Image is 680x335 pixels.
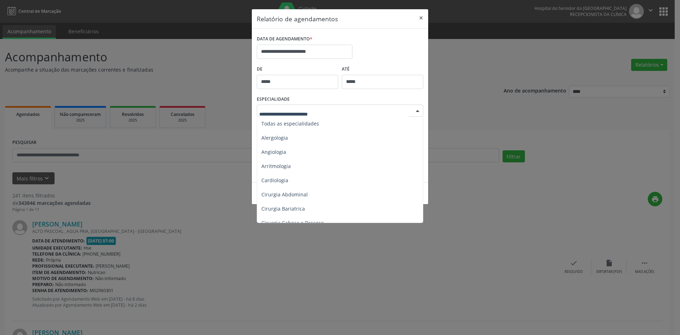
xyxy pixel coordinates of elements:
span: Cirurgia Cabeça e Pescoço [261,219,324,226]
span: Todas as especialidades [261,120,319,127]
span: Cirurgia Abdominal [261,191,308,198]
span: Alergologia [261,134,288,141]
span: Cardiologia [261,177,288,184]
span: Cirurgia Bariatrica [261,205,305,212]
label: ESPECIALIDADE [257,94,290,105]
label: De [257,64,338,75]
button: Close [414,9,428,27]
h5: Relatório de agendamentos [257,14,338,23]
span: Angiologia [261,149,286,155]
span: Arritmologia [261,163,291,169]
label: DATA DE AGENDAMENTO [257,34,312,45]
label: ATÉ [342,64,423,75]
